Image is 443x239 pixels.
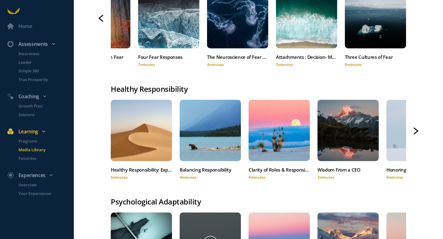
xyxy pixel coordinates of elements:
[276,62,337,67] div: 5 minutes
[138,62,199,67] div: 7 minutes
[11,111,74,118] a: Sessions
[4,128,76,136] div: Learning
[18,190,73,196] p: Your Experiences
[11,51,74,57] a: Awareness
[69,62,130,67] div: 5 minutes
[249,166,310,174] div: Clarity of Roles & Responsibilities
[11,155,74,161] a: Favorites
[11,103,74,109] a: Growth Plan
[18,51,73,57] p: Awareness
[18,22,32,30] div: Home
[18,111,73,118] p: Sessions
[111,196,406,208] div: Psychological Adaptability
[111,83,406,95] div: Healthy Responsibility
[180,166,241,174] div: Balancing Responsibility
[11,182,74,188] a: Overview
[276,53,337,61] div: Attachments : Decision- Making
[69,53,130,61] div: Making Friends with Fear
[11,138,74,144] a: Programs
[18,76,73,83] p: True Prosperity
[111,175,172,180] div: 5 minutes
[11,147,74,153] a: Media Library
[138,53,199,61] div: Four Fear Responses
[18,155,73,161] p: Favorites
[11,76,74,83] a: True Prosperity
[11,190,74,196] a: Your Experiences
[11,68,74,74] a: Simple 360
[317,175,379,180] div: 2 minutes
[345,62,406,67] div: 6 minutes
[18,59,73,65] p: Leader
[18,147,73,153] p: Media Library
[207,62,268,67] div: 4 minutes
[180,175,241,180] div: 4 minutes
[317,166,379,174] div: Wisdom From a CEO
[207,53,268,61] div: The Neuroscience of Fear and Decision Making
[345,53,406,61] div: Three Cultures of Fear
[18,68,73,74] p: Simple 360
[18,138,73,144] p: Programs
[4,92,76,100] div: Coaching
[4,40,76,48] div: Assessments
[11,59,74,65] a: Leader
[4,171,76,179] div: Experiences
[18,182,73,188] p: Overview
[111,166,172,174] div: Healthy Responsibility: Exploring Our Resistance To Support
[249,175,310,180] div: 4 minutes
[18,103,73,109] p: Growth Plan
